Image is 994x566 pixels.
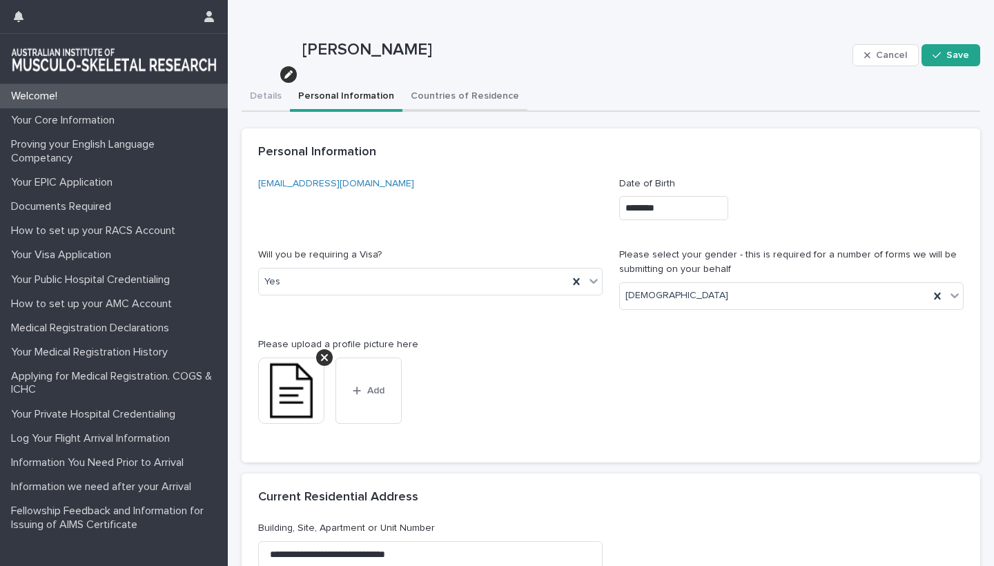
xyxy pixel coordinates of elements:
h2: Current Residential Address [258,490,418,505]
p: Information You Need Prior to Arrival [6,456,195,469]
p: Your Medical Registration History [6,346,179,359]
button: Save [922,44,980,66]
p: Your Visa Application [6,248,122,262]
span: Cancel [876,50,907,60]
p: Your EPIC Application [6,176,124,189]
p: [PERSON_NAME] [302,40,847,60]
p: How to set up your RACS Account [6,224,186,237]
p: Will you be requiring a Visa? [258,248,603,262]
span: Yes [264,275,280,289]
button: Personal Information [290,83,402,112]
p: Documents Required [6,200,122,213]
p: Information we need after your Arrival [6,480,202,494]
p: Please upload a profile picture here [258,338,603,352]
p: Your Core Information [6,114,126,127]
p: Medical Registration Declarations [6,322,180,335]
p: Your Public Hospital Credentialing [6,273,181,286]
p: Please select your gender - this is required for a number of forms we will be submitting on your ... [619,248,964,277]
a: [EMAIL_ADDRESS][DOMAIN_NAME] [258,179,414,188]
h2: Personal Information [258,145,376,160]
button: Countries of Residence [402,83,527,112]
button: Details [242,83,290,112]
button: Cancel [852,44,919,66]
p: Building, Site, Apartment or Unit Number [258,521,603,536]
p: Applying for Medical Registration. COGS & ICHC [6,370,228,396]
p: How to set up your AMC Account [6,297,183,311]
p: Welcome! [6,90,68,103]
span: [DEMOGRAPHIC_DATA] [625,289,728,303]
p: Log Your Flight Arrival Information [6,432,181,445]
button: Add [335,358,402,424]
p: Date of Birth [619,177,964,191]
span: Add [367,386,384,396]
span: Save [946,50,969,60]
p: Proving your English Language Competancy [6,138,228,164]
p: Your Private Hospital Credentialing [6,408,186,421]
p: Fellowship Feedback and Information for Issuing of AIMS Certificate [6,505,228,531]
img: 1xcjEmqDTcmQhduivVBy [11,45,217,72]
